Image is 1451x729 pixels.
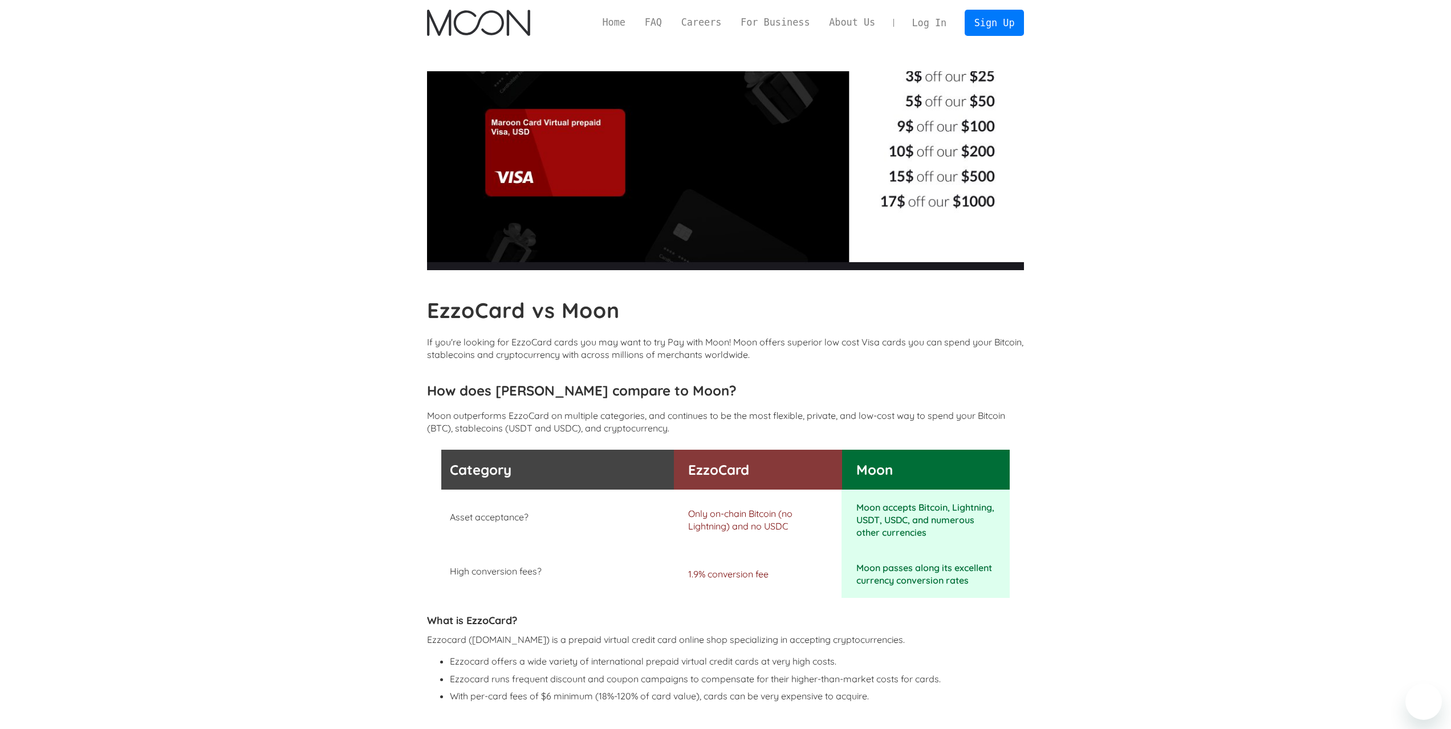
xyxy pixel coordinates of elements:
p: 1.9% conversion fee [688,568,836,580]
h4: What is EzzoCard? [427,614,1025,628]
a: Log In [903,10,956,35]
p: Moon outperforms EzzoCard on multiple categories, and continues to be the most flexible, private,... [427,409,1025,434]
li: Ezzocard offers a wide variety of international prepaid virtual credit cards at very high costs. [450,654,1025,669]
b: EzzoCard vs Moon [427,297,620,323]
li: Ezzocard runs frequent discount and coupon campaigns to compensate for their higher-than-market c... [450,672,1025,687]
img: Moon Logo [427,10,530,36]
li: With per-card fees of $6 minimum (18%-120% of card value), cards can be very expensive to acquire. [450,689,1025,704]
a: For Business [731,15,819,30]
p: If you're looking for EzzoCard cards you may want to try Pay with Moon! Moon offers superior low ... [427,336,1025,361]
h3: Moon [856,461,996,478]
p: Only on-chain Bitcoin (no Lightning) and no USDC [688,507,836,532]
h3: How does [PERSON_NAME] compare to Moon? [427,382,1025,399]
p: Asset acceptance? [450,511,660,523]
a: FAQ [635,15,672,30]
p: Moon accepts Bitcoin, Lightning, USDT, USDC, and numerous other currencies [856,501,996,539]
h3: EzzoCard [688,461,836,478]
p: Moon passes along its excellent currency conversion rates [856,561,996,587]
h3: Category [450,461,660,478]
a: Careers [672,15,731,30]
a: Sign Up [965,10,1024,35]
a: About Us [819,15,885,30]
p: Ezzocard ([DOMAIN_NAME]) is a prepaid virtual credit card online shop specializing in accepting c... [427,633,1025,646]
iframe: Mesajlaşma penceresini başlatma düğmesi [1405,683,1442,720]
p: High conversion fees? [450,565,660,577]
a: home [427,10,530,36]
a: Home [593,15,635,30]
